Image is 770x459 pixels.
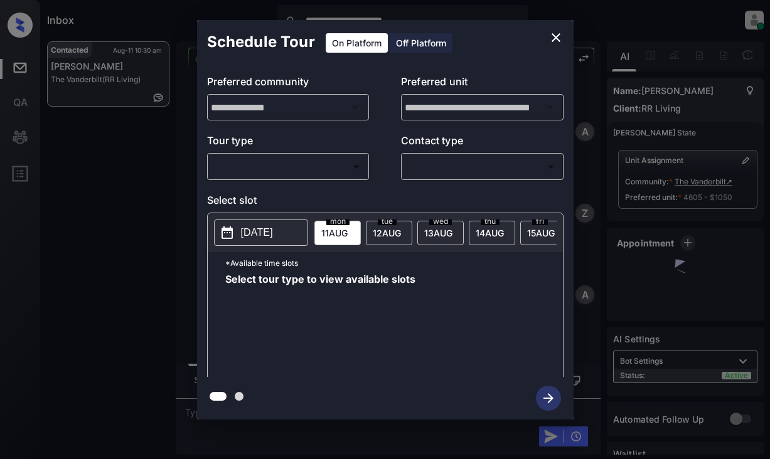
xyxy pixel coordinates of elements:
p: Preferred unit [401,74,564,94]
div: date-select [469,221,515,245]
div: date-select [314,221,361,245]
p: Contact type [401,133,564,153]
button: [DATE] [214,219,308,246]
span: 11 AUG [321,228,348,238]
div: date-select [417,221,464,245]
p: Select slot [207,193,564,213]
button: close [543,25,569,50]
span: wed [429,218,452,225]
span: 15 AUG [527,228,555,238]
span: 13 AUG [424,228,452,238]
span: 12 AUG [373,228,401,238]
span: tue [378,218,397,225]
p: [DATE] [241,225,273,240]
h2: Schedule Tour [197,20,325,64]
p: *Available time slots [225,252,563,274]
div: Off Platform [390,33,452,53]
span: 14 AUG [476,228,504,238]
span: fri [532,218,548,225]
span: thu [481,218,500,225]
span: mon [326,218,350,225]
p: Tour type [207,133,370,153]
span: Select tour type to view available slots [225,274,415,374]
p: Preferred community [207,74,370,94]
div: date-select [366,221,412,245]
div: On Platform [326,33,388,53]
div: date-select [520,221,567,245]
